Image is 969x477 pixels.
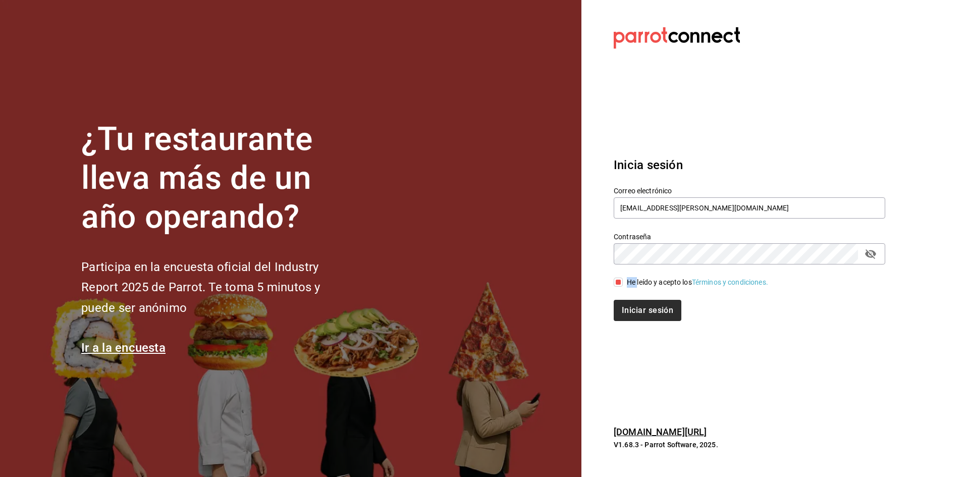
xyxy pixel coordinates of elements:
[614,440,885,450] p: V1.68.3 - Parrot Software, 2025.
[614,300,681,321] button: Iniciar sesión
[627,277,768,288] div: He leído y acepto los
[81,341,166,355] a: Ir a la encuesta
[614,197,885,219] input: Ingresa tu correo electrónico
[81,120,354,236] h1: ¿Tu restaurante lleva más de un año operando?
[614,156,885,174] h3: Inicia sesión
[692,278,768,286] a: Términos y condiciones.
[614,187,885,194] label: Correo electrónico
[81,257,354,319] h2: Participa en la encuesta oficial del Industry Report 2025 de Parrot. Te toma 5 minutos y puede se...
[614,233,885,240] label: Contraseña
[614,427,707,437] a: [DOMAIN_NAME][URL]
[862,245,879,262] button: passwordField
